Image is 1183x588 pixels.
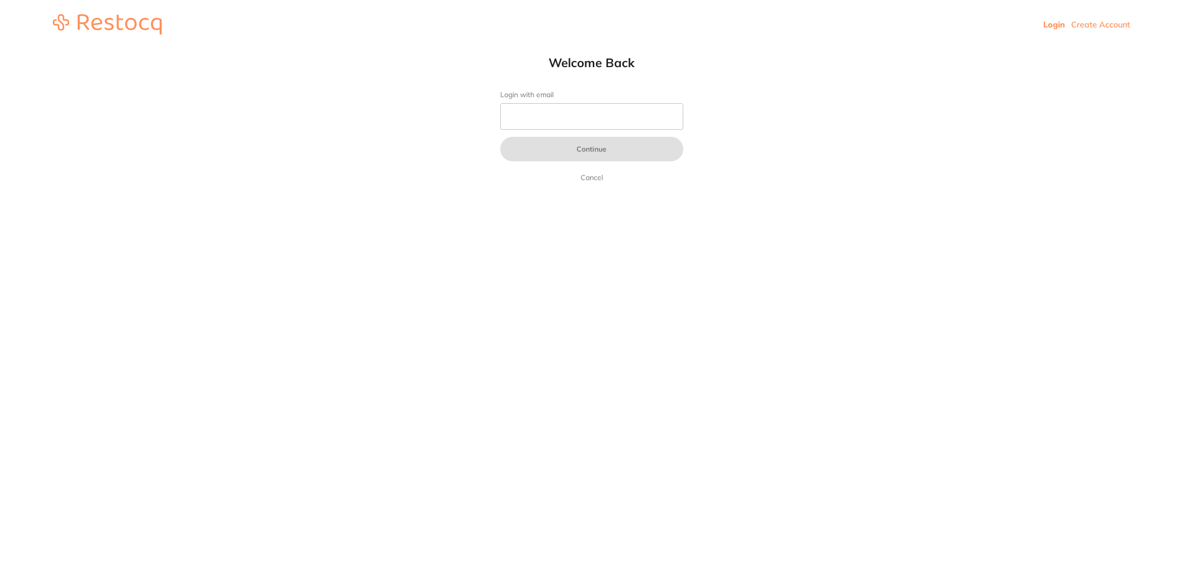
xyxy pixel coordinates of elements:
img: restocq_logo.svg [53,14,162,35]
button: Continue [500,137,683,161]
label: Login with email [500,91,683,99]
a: Create Account [1071,19,1130,30]
h1: Welcome Back [480,55,704,70]
a: Login [1043,19,1065,30]
a: Cancel [579,171,605,184]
